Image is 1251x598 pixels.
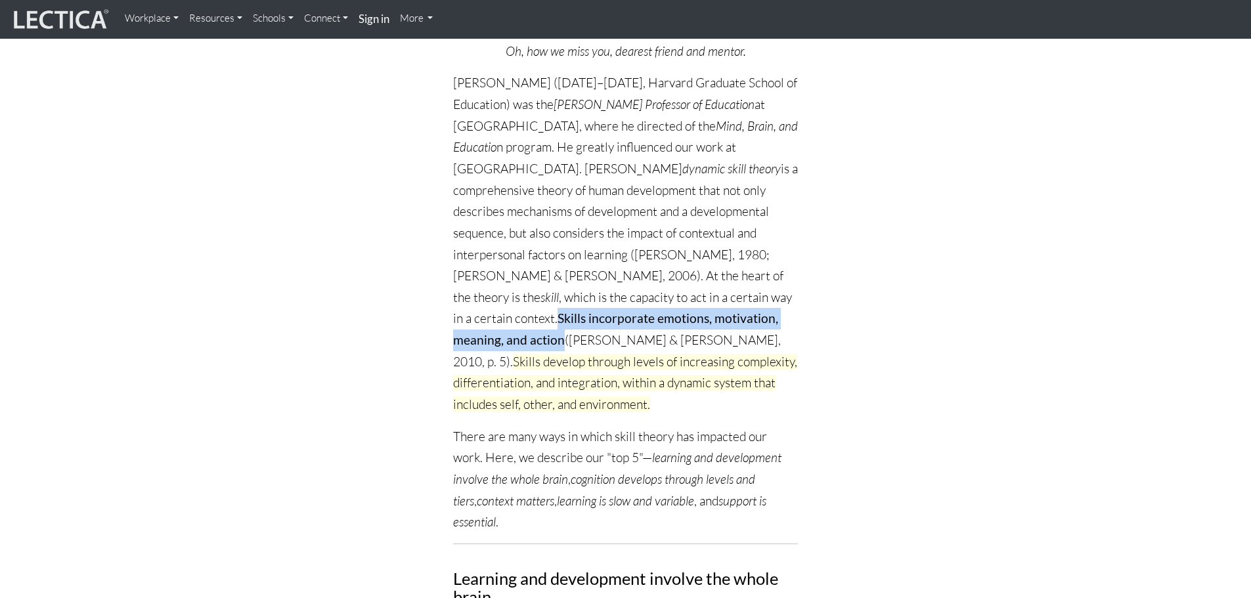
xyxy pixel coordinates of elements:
a: Connect [299,5,353,32]
img: lecticalive [11,7,109,32]
i: learning is slow and variable [557,493,694,509]
strong: Sign in [359,12,389,26]
strong: Skills incorporate emotions, motivation, meaning, and action [453,310,778,347]
i: Oh, how we miss you, dearest friend and mentor. [506,43,746,59]
i: learning and development involve the whole brain [453,450,781,487]
a: More [395,5,439,32]
p: [PERSON_NAME] ([DATE]–[DATE], Harvard Graduate School of Education) was the at [GEOGRAPHIC_DATA],... [453,72,798,415]
a: Schools [248,5,299,32]
i: context matters [477,493,554,509]
i: skill [540,289,559,305]
i: cognition develops through levels and tiers [453,471,755,509]
a: Workplace [120,5,184,32]
p: There are many ways in which skill theory has impacted our work. Here, we describe our "top 5"— ,... [453,426,798,533]
span: Skills develop through levels of increasing complexity, differentiation, and integration, within ... [453,354,797,412]
a: Sign in [353,5,395,33]
i: [PERSON_NAME] Professor of Education [554,96,755,112]
i: dynamic skill theory [682,161,781,177]
a: Resources [184,5,248,32]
